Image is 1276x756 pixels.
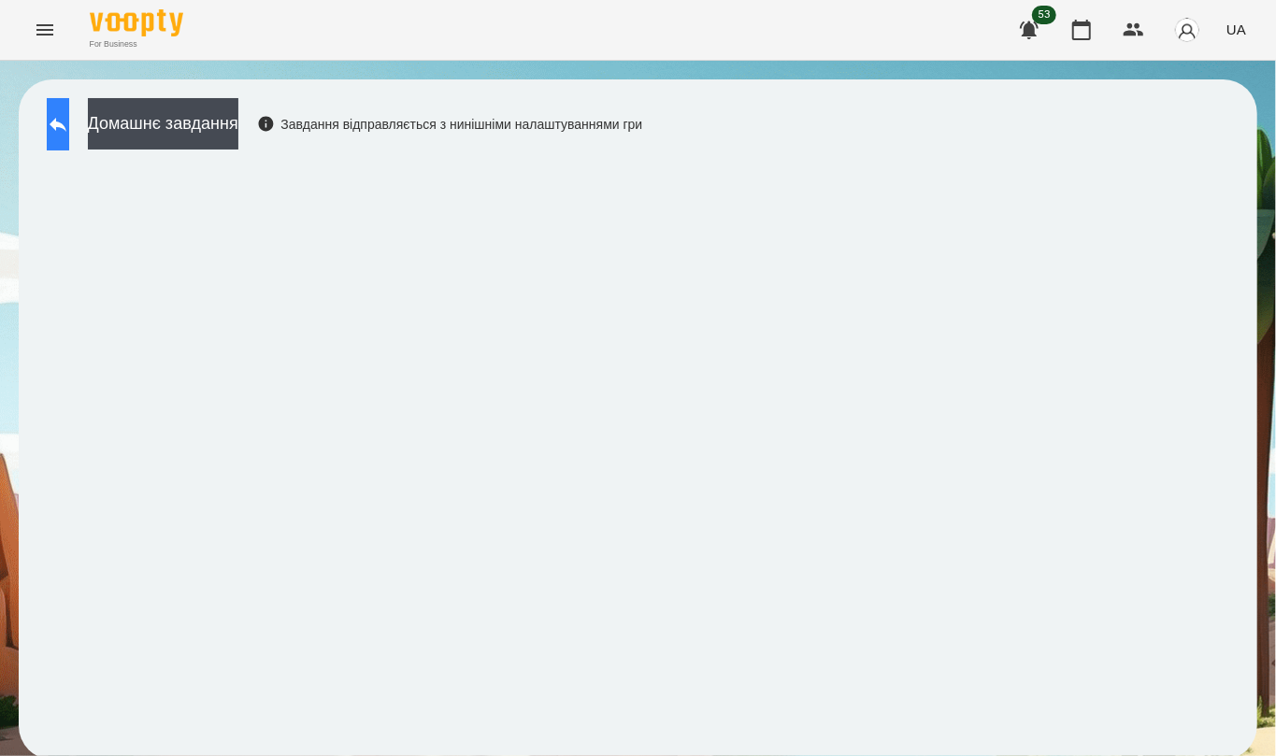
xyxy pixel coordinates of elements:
[22,7,67,52] button: Menu
[90,38,183,50] span: For Business
[1219,12,1254,47] button: UA
[1174,17,1200,43] img: avatar_s.png
[88,98,238,150] button: Домашнє завдання
[90,9,183,36] img: Voopty Logo
[1032,6,1056,24] span: 53
[1226,20,1246,39] span: UA
[257,115,643,134] div: Завдання відправляється з нинішніми налаштуваннями гри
